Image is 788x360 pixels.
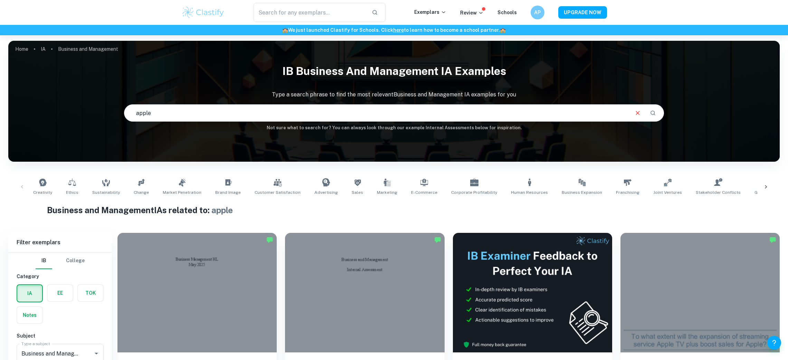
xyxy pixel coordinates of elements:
[393,27,404,33] a: here
[616,189,639,196] span: Franchising
[255,189,301,196] span: Customer Satisfaction
[282,27,288,33] span: 🏫
[8,60,780,82] h1: IB Business and Management IA examples
[92,189,120,196] span: Sustainability
[58,45,118,53] p: Business and Management
[460,9,484,17] p: Review
[17,332,104,340] h6: Subject
[17,285,42,302] button: IA
[754,189,782,196] span: Globalization
[17,307,42,323] button: Notes
[92,349,101,358] button: Open
[558,6,607,19] button: UPGRADE NOW
[411,189,437,196] span: E-commerce
[47,285,73,301] button: EE
[266,236,273,243] img: Marked
[8,91,780,99] p: Type a search phrase to find the most relevant Business and Management IA examples for you
[124,103,628,123] input: E.g. tech company expansion, marketing strategies, motivation theories...
[531,6,544,19] button: AP
[8,124,780,131] h6: Not sure what to search for? You can always look through our example Internal Assessments below f...
[767,336,781,350] button: Help and Feedback
[414,8,446,16] p: Exemplars
[163,189,201,196] span: Market Penetration
[66,189,78,196] span: Ethics
[21,341,50,347] label: Type a subject
[434,236,441,243] img: Marked
[66,253,85,269] button: College
[647,107,659,119] button: Search
[181,6,225,19] img: Clastify logo
[451,189,497,196] span: Corporate Profitability
[47,204,741,216] h1: Business and Management IAs related to:
[78,285,103,301] button: TOK
[314,189,338,196] span: Advertising
[8,233,112,252] h6: Filter exemplars
[497,10,517,15] a: Schools
[769,236,776,243] img: Marked
[134,189,149,196] span: Change
[562,189,602,196] span: Business Expansion
[500,27,506,33] span: 🏫
[453,233,612,352] img: Thumbnail
[352,189,363,196] span: Sales
[36,253,52,269] button: IB
[15,44,28,54] a: Home
[254,3,367,22] input: Search for any exemplars...
[211,205,233,215] span: apple
[653,189,682,196] span: Joint Ventures
[1,26,787,34] h6: We just launched Clastify for Schools. Click to learn how to become a school partner.
[17,273,104,280] h6: Category
[377,189,397,196] span: Marketing
[41,44,46,54] a: IA
[215,189,241,196] span: Brand Image
[696,189,741,196] span: Stakeholder Conflicts
[533,9,541,16] h6: AP
[631,106,644,120] button: Clear
[33,189,52,196] span: Creativity
[36,253,85,269] div: Filter type choice
[511,189,548,196] span: Human Resources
